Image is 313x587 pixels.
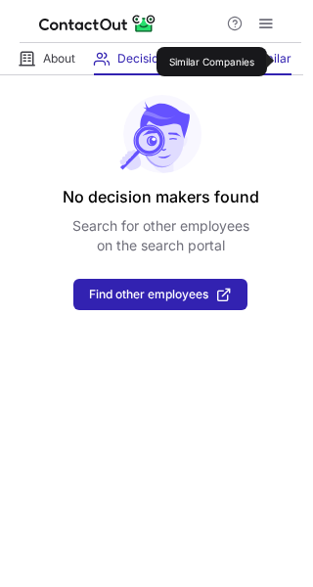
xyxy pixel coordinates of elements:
header: No decision makers found [63,185,259,208]
span: Decision makers [117,51,210,67]
span: Similar [252,51,291,67]
span: Find other employees [89,288,208,301]
span: About [43,51,75,67]
img: No leads found [118,95,202,173]
img: ContactOut v5.3.10 [39,12,156,35]
p: Search for other employees on the search portal [72,216,249,255]
button: Find other employees [73,279,247,310]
